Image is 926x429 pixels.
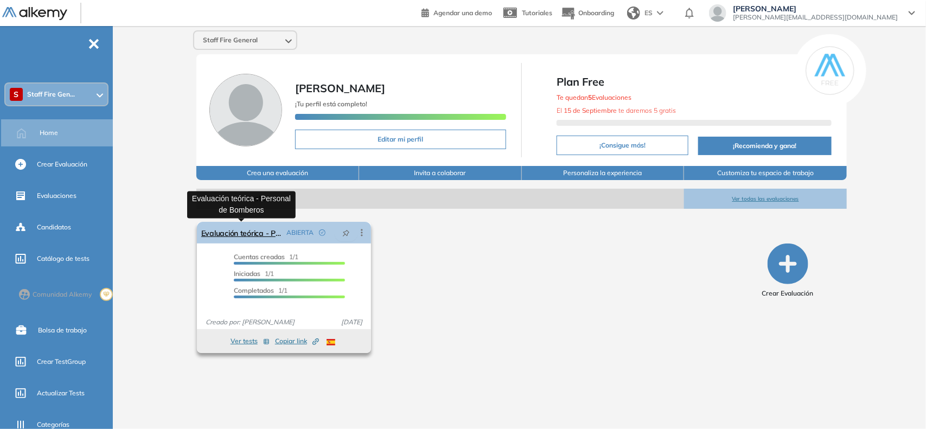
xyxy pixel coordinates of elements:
span: Tutoriales [522,9,552,17]
span: Staff Fire General [203,36,258,44]
span: 1/1 [234,270,274,278]
span: [PERSON_NAME][EMAIL_ADDRESS][DOMAIN_NAME] [733,13,898,22]
span: 1/1 [234,253,298,261]
img: arrow [657,11,663,15]
div: Widget de chat [732,304,926,429]
a: Agendar una demo [422,5,492,18]
button: ¡Consigue más! [557,136,688,155]
span: Te quedan Evaluaciones [557,93,631,101]
span: Staff Fire Gen... [27,90,75,99]
span: S [14,90,19,99]
button: Onboarding [561,2,614,25]
iframe: Chat Widget [732,304,926,429]
span: Creado por: [PERSON_NAME] [201,317,299,327]
button: Editar mi perfil [295,130,506,149]
button: Ver tests [231,335,270,348]
button: ¡Recomienda y gana! [698,137,832,155]
span: Crear Evaluación [762,289,814,298]
img: Logo [2,7,67,21]
span: Catálogo de tests [37,254,90,264]
span: Candidatos [37,222,71,232]
span: Actualizar Tests [37,388,85,398]
img: Foto de perfil [209,74,282,146]
span: Copiar link [275,336,319,346]
img: world [627,7,640,20]
span: Crear TestGroup [37,357,86,367]
span: check-circle [319,229,325,236]
span: Home [40,128,58,138]
span: El te daremos 5 gratis [557,106,676,114]
span: ABIERTA [286,228,314,238]
span: ¡Tu perfil está completo! [295,100,367,108]
span: [DATE] [337,317,367,327]
button: Crear Evaluación [762,244,814,298]
b: 15 de Septiembre [564,106,617,114]
span: Agendar una demo [433,9,492,17]
span: pushpin [342,228,350,237]
span: Crear Evaluación [37,159,87,169]
span: Plan Free [557,74,832,90]
span: Onboarding [578,9,614,17]
img: ESP [327,339,335,345]
span: Bolsa de trabajo [38,325,87,335]
b: 5 [588,93,592,101]
span: [PERSON_NAME] [295,81,385,95]
button: pushpin [334,224,358,241]
span: Cuentas creadas [234,253,285,261]
span: Completados [234,286,274,294]
button: Ver todas las evaluaciones [684,189,847,209]
span: Iniciadas [234,270,260,278]
span: ES [644,8,653,18]
button: Crea una evaluación [196,166,359,180]
span: Evaluaciones abiertas [196,189,685,209]
a: Evaluación teórica - Personal de Bomberos [201,222,282,244]
button: Customiza tu espacio de trabajo [684,166,847,180]
button: Invita a colaborar [359,166,522,180]
span: Evaluaciones [37,191,76,201]
span: [PERSON_NAME] [733,4,898,13]
button: Copiar link [275,335,319,348]
span: 1/1 [234,286,288,294]
button: Personaliza la experiencia [522,166,685,180]
div: Evaluación teórica - Personal de Bomberos [187,191,296,218]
